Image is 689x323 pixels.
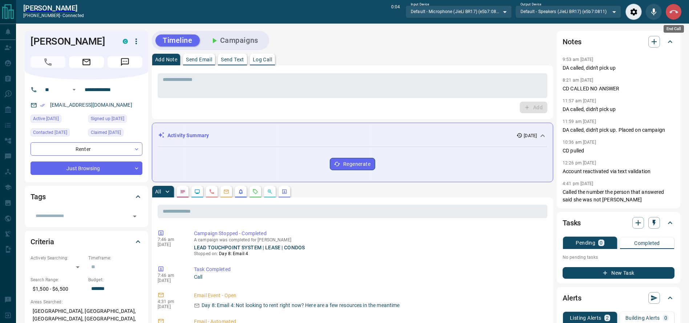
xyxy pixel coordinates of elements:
[563,98,596,103] p: 11:57 am [DATE]
[563,181,593,186] p: 4:41 pm [DATE]
[664,25,684,33] div: End Call
[31,233,142,250] div: Criteria
[88,115,142,125] div: Mon Mar 26 2018
[158,278,183,283] p: [DATE]
[31,56,65,68] span: Call
[515,5,621,18] div: Default - Speakers (JieLi BR17) (e5b7:0811)
[563,78,593,83] p: 8:21 am [DATE]
[31,255,85,261] p: Actively Searching:
[411,2,429,7] label: Input Device
[155,189,161,194] p: All
[186,57,212,62] p: Send Email
[130,211,140,221] button: Open
[281,189,287,195] svg: Agent Actions
[155,57,177,62] p: Add Note
[563,160,596,165] p: 12:26 pm [DATE]
[645,4,662,20] div: Mute
[223,189,229,195] svg: Emails
[563,57,593,62] p: 9:53 am [DATE]
[563,188,674,204] p: Called the number the person that answered said she was not [PERSON_NAME]
[108,56,142,68] span: Message
[563,126,674,134] p: DA called, didn't pick up. Placed on campaign
[625,4,642,20] div: Audio Settings
[563,214,674,232] div: Tasks
[31,142,142,156] div: Renter
[391,4,400,20] p: 0:04
[31,277,85,283] p: Search Range:
[570,315,601,320] p: Listing Alerts
[91,129,121,136] span: Claimed [DATE]
[23,4,84,12] a: [PERSON_NAME]
[563,140,596,145] p: 10:36 am [DATE]
[31,128,85,139] div: Fri Oct 10 2025
[563,36,581,48] h2: Notes
[158,129,547,142] div: Activity Summary[DATE]
[194,292,544,299] p: Email Event - Open
[88,255,142,261] p: Timeframe:
[31,188,142,205] div: Tags
[563,85,674,93] p: CD CALLED NO ANSWER
[267,189,273,195] svg: Opportunities
[23,12,84,19] p: [PHONE_NUMBER] -
[563,147,674,155] p: CD pulled
[88,128,142,139] div: Fri Oct 03 2025
[219,251,248,256] span: Day 8: Email 4
[158,237,183,242] p: 7:46 am
[31,191,45,203] h2: Tags
[202,302,400,309] p: Day 8: Email 4: Not looking to rent right now? Here are a few resources in the meantime
[158,242,183,247] p: [DATE]
[209,189,215,195] svg: Calls
[563,33,674,50] div: Notes
[31,115,85,125] div: Fri Oct 10 2025
[203,34,266,46] button: Campaigns
[563,292,581,304] h2: Alerts
[576,240,595,245] p: Pending
[50,102,132,108] a: [EMAIL_ADDRESS][DOMAIN_NAME]
[563,168,674,175] p: Account reactivated via text validation
[123,39,128,44] div: condos.ca
[563,106,674,113] p: DA called, didn't pick up
[238,189,244,195] svg: Listing Alerts
[31,299,142,305] p: Areas Searched:
[634,241,660,246] p: Completed
[91,115,124,122] span: Signed up [DATE]
[158,299,183,304] p: 4:31 pm
[606,315,609,320] p: 2
[88,277,142,283] p: Budget:
[330,158,375,170] button: Regenerate
[664,315,667,320] p: 0
[252,189,258,195] svg: Requests
[194,273,544,281] p: Call
[194,237,544,242] p: A campaign was completed for [PERSON_NAME]
[524,132,537,139] p: [DATE]
[194,245,305,250] a: LEAD TOUCHPOINT SYSTEM | LEASE | CONDOS
[563,289,674,307] div: Alerts
[600,240,603,245] p: 0
[563,217,581,229] h2: Tasks
[194,189,200,195] svg: Lead Browsing Activity
[563,64,674,72] p: DA called, didn't pick up
[33,115,59,122] span: Active [DATE]
[155,34,200,46] button: Timeline
[158,273,183,278] p: 7:46 am
[62,13,84,18] span: connected
[31,36,112,47] h1: [PERSON_NAME]
[31,161,142,175] div: Just Browsing
[33,129,67,136] span: Contacted [DATE]
[563,252,674,263] p: No pending tasks
[194,250,544,257] p: Stopped on:
[253,57,272,62] p: Log Call
[563,267,674,279] button: New Task
[158,304,183,309] p: [DATE]
[70,85,78,94] button: Open
[40,103,45,108] svg: Email Verified
[180,189,186,195] svg: Notes
[665,4,682,20] div: End Call
[31,283,85,295] p: $1,500 - $6,500
[406,5,511,18] div: Default - Microphone (JieLi BR17) (e5b7:0811)
[31,236,54,248] h2: Criteria
[563,119,596,124] p: 11:59 am [DATE]
[520,2,541,7] label: Output Device
[221,57,244,62] p: Send Text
